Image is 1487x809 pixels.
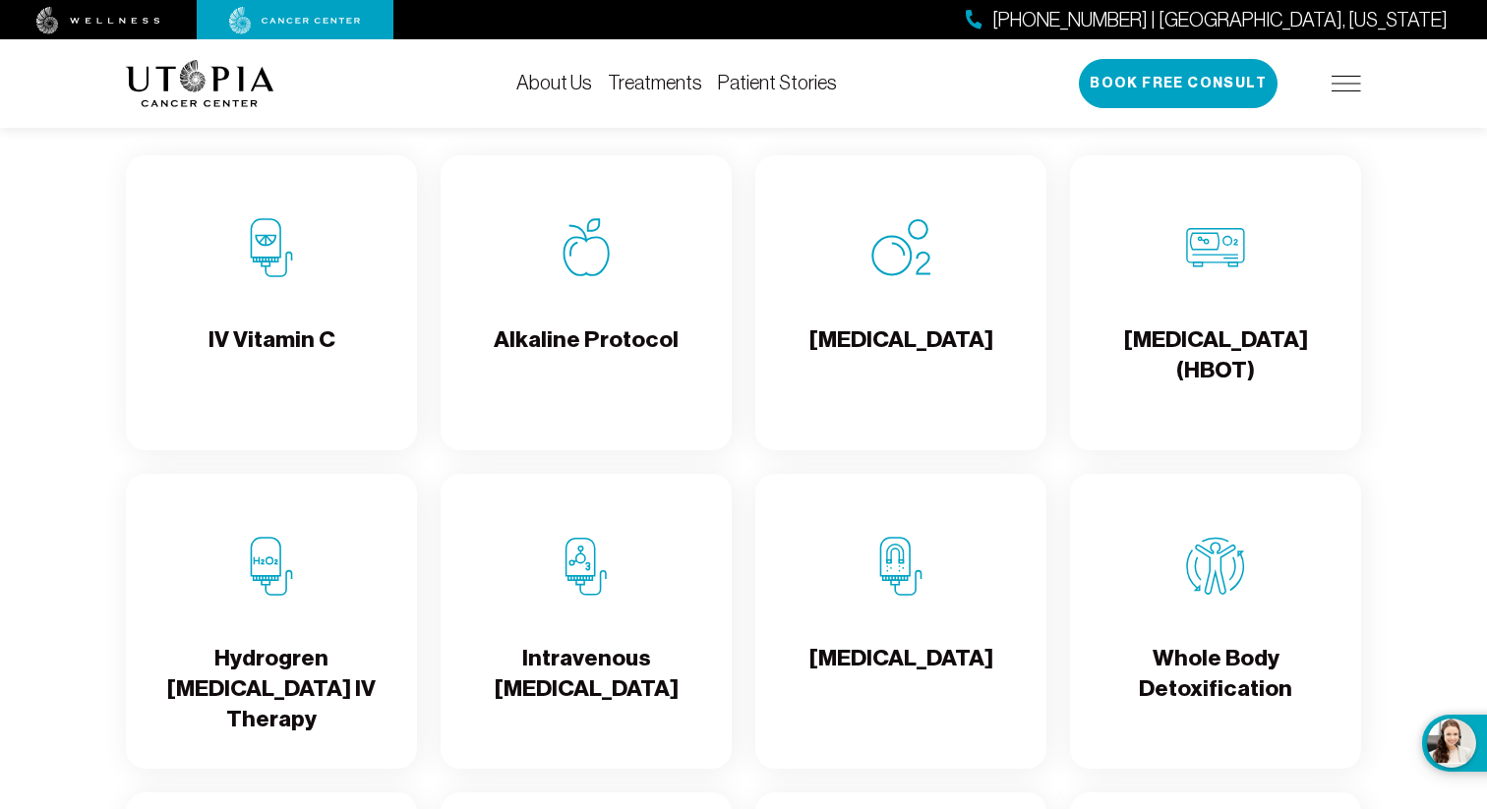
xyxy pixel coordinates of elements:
h4: IV Vitamin C [208,324,335,388]
a: Hydrogren Peroxide IV TherapyHydrogren [MEDICAL_DATA] IV Therapy [126,474,417,769]
img: wellness [36,7,160,34]
button: Book Free Consult [1079,59,1278,108]
a: IV Vitamin CIV Vitamin C [126,155,417,450]
a: Alkaline ProtocolAlkaline Protocol [441,155,732,450]
h4: [MEDICAL_DATA] [809,324,993,388]
img: Intravenous Ozone Therapy [557,537,616,596]
a: Chelation Therapy[MEDICAL_DATA] [755,474,1046,769]
img: IV Vitamin C [242,218,301,277]
a: Hyperbaric Oxygen Therapy (HBOT)[MEDICAL_DATA] (HBOT) [1070,155,1361,450]
img: Hyperbaric Oxygen Therapy (HBOT) [1186,218,1245,277]
h4: Intravenous [MEDICAL_DATA] [456,643,716,707]
h4: Whole Body Detoxification [1086,643,1345,707]
h4: Alkaline Protocol [494,324,679,388]
a: Oxygen Therapy[MEDICAL_DATA] [755,155,1046,450]
a: Intravenous Ozone TherapyIntravenous [MEDICAL_DATA] [441,474,732,769]
img: cancer center [229,7,361,34]
a: Whole Body DetoxificationWhole Body Detoxification [1070,474,1361,769]
h4: [MEDICAL_DATA] [809,643,993,707]
img: icon-hamburger [1332,76,1361,91]
img: Whole Body Detoxification [1186,537,1245,596]
a: Treatments [608,72,702,93]
img: Oxygen Therapy [871,218,930,277]
img: Hydrogren Peroxide IV Therapy [242,537,301,596]
a: [PHONE_NUMBER] | [GEOGRAPHIC_DATA], [US_STATE] [966,6,1448,34]
span: [PHONE_NUMBER] | [GEOGRAPHIC_DATA], [US_STATE] [992,6,1448,34]
img: Alkaline Protocol [557,218,616,277]
img: logo [126,60,274,107]
h4: Hydrogren [MEDICAL_DATA] IV Therapy [142,643,401,735]
a: About Us [516,72,592,93]
a: Patient Stories [718,72,837,93]
img: Chelation Therapy [871,537,930,596]
h4: [MEDICAL_DATA] (HBOT) [1086,324,1345,388]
